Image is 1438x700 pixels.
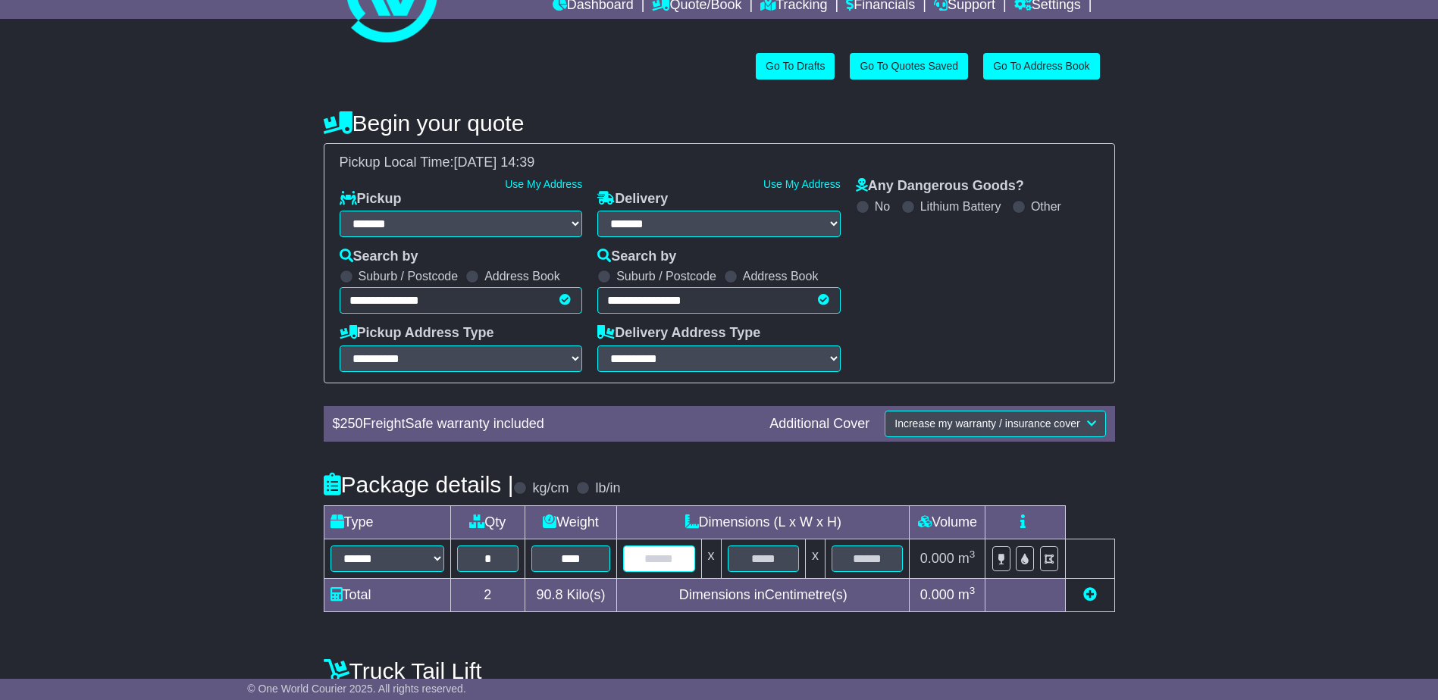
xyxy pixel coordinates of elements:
sup: 3 [970,585,976,596]
td: Dimensions (L x W x H) [617,505,910,539]
label: Suburb / Postcode [359,269,459,283]
label: Other [1031,199,1061,214]
h4: Begin your quote [324,111,1115,136]
label: Pickup [340,191,402,208]
div: Pickup Local Time: [332,155,1107,171]
td: x [701,539,721,578]
td: 2 [450,578,525,611]
span: 0.000 [920,587,954,602]
label: lb/in [595,480,620,497]
span: m [958,551,976,566]
button: Increase my warranty / insurance cover [885,411,1105,437]
span: m [958,587,976,602]
td: Qty [450,505,525,539]
label: Delivery Address Type [597,325,760,342]
span: [DATE] 14:39 [454,155,535,170]
span: © One World Courier 2025. All rights reserved. [247,683,466,695]
span: 0.000 [920,551,954,566]
label: Search by [340,248,418,265]
label: Address Book [484,269,560,283]
td: Type [324,505,450,539]
span: 250 [340,416,363,431]
h4: Truck Tail Lift [324,658,1115,683]
span: Increase my warranty / insurance cover [894,417,1079,430]
label: Delivery [597,191,668,208]
label: Pickup Address Type [340,325,494,342]
a: Go To Drafts [756,53,835,80]
a: Go To Address Book [983,53,1099,80]
label: Address Book [743,269,819,283]
a: Go To Quotes Saved [850,53,968,80]
label: Lithium Battery [920,199,1001,214]
div: $ FreightSafe warranty included [325,416,763,433]
a: Use My Address [505,178,582,190]
td: Volume [910,505,985,539]
label: kg/cm [532,480,569,497]
label: Search by [597,248,676,265]
td: Total [324,578,450,611]
label: No [875,199,890,214]
div: Additional Cover [762,416,877,433]
span: 90.8 [536,587,562,602]
td: x [805,539,825,578]
a: Add new item [1083,587,1097,602]
td: Kilo(s) [525,578,617,611]
h4: Package details | [324,472,514,497]
a: Use My Address [763,178,841,190]
td: Dimensions in Centimetre(s) [617,578,910,611]
label: Any Dangerous Goods? [856,178,1024,195]
sup: 3 [970,548,976,560]
td: Weight [525,505,617,539]
label: Suburb / Postcode [616,269,716,283]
